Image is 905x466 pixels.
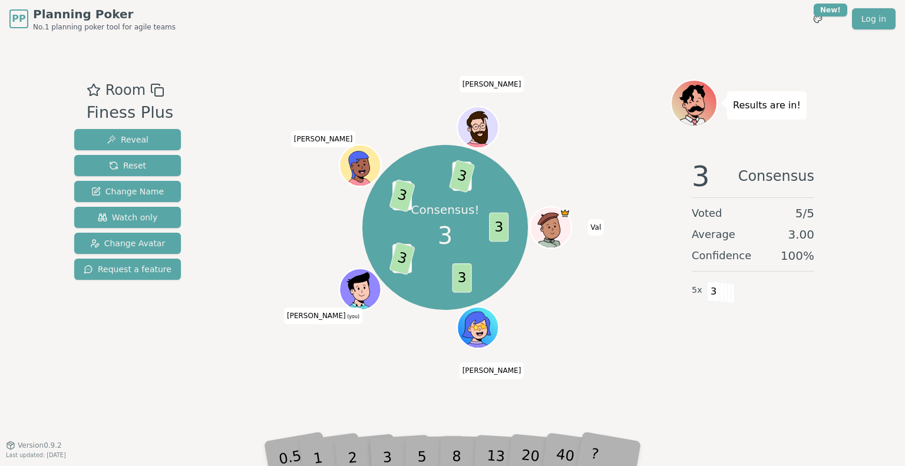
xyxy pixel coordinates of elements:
span: Planning Poker [33,6,176,22]
span: Click to change your name [587,219,604,236]
span: Room [105,80,146,101]
span: (you) [346,314,360,319]
button: Add as favourite [87,80,101,101]
button: Reset [74,155,181,176]
span: Consensus [738,162,814,190]
span: Reveal [107,134,148,146]
span: PP [12,12,25,26]
span: Reset [109,160,146,171]
span: Confidence [692,247,751,264]
span: Change Name [91,186,164,197]
span: 3 [707,282,721,302]
span: Click to change your name [291,130,356,147]
p: Results are in! [733,97,801,114]
span: Click to change your name [460,76,524,92]
span: 3 [448,160,475,193]
a: Log in [852,8,896,29]
button: Change Name [74,181,181,202]
span: 5 x [692,284,702,297]
span: 3.00 [788,226,814,243]
span: Version 0.9.2 [18,441,62,450]
span: 100 % [781,247,814,264]
button: Watch only [74,207,181,228]
span: Click to change your name [460,362,524,379]
button: Click to change your avatar [341,270,379,309]
span: Click to change your name [284,308,362,324]
button: Reveal [74,129,181,150]
span: 3 [692,162,710,190]
div: New! [814,4,847,16]
span: 3 [438,218,452,253]
span: Last updated: [DATE] [6,452,66,458]
button: New! [807,8,828,29]
span: Request a feature [84,263,171,275]
p: Consensus! [411,201,480,218]
button: Version0.9.2 [6,441,62,450]
span: Watch only [98,211,158,223]
div: Finess Plus [87,101,174,125]
span: 3 [389,179,415,212]
span: Average [692,226,735,243]
button: Request a feature [74,259,181,280]
span: 3 [389,242,415,275]
button: Change Avatar [74,233,181,254]
span: No.1 planning poker tool for agile teams [33,22,176,32]
span: Change Avatar [90,237,166,249]
span: Val is the host [560,208,570,219]
span: Voted [692,205,722,222]
a: PPPlanning PokerNo.1 planning poker tool for agile teams [9,6,176,32]
span: 5 / 5 [795,205,814,222]
span: 3 [489,213,508,242]
span: 3 [452,263,471,293]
